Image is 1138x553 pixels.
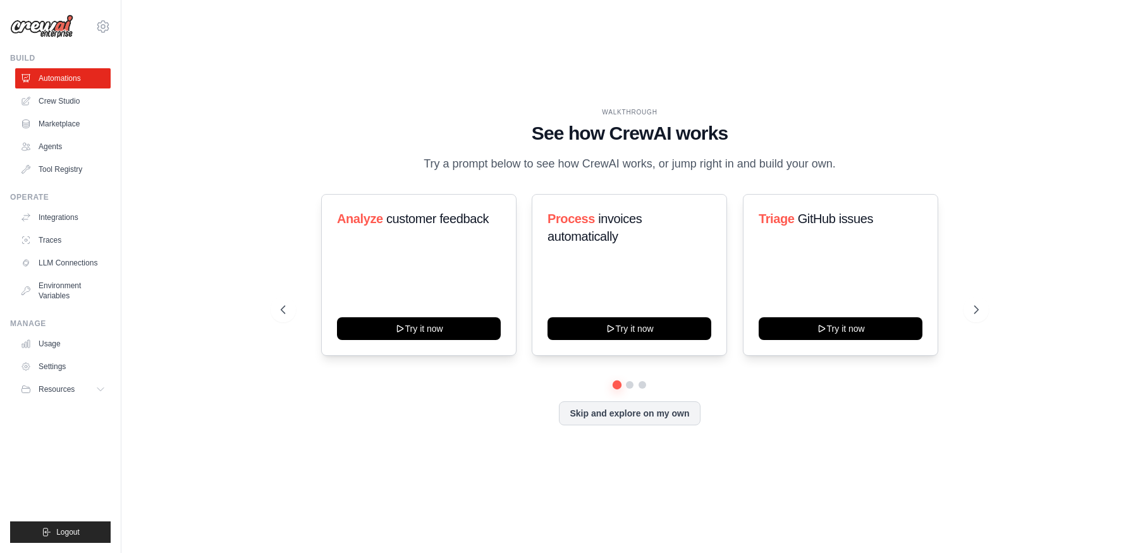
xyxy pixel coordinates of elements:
a: Usage [15,334,111,354]
div: Manage [10,319,111,329]
span: Resources [39,384,75,394]
a: Tool Registry [15,159,111,179]
a: Agents [15,137,111,157]
iframe: Chat Widget [1075,492,1138,553]
span: invoices automatically [548,212,642,243]
button: Try it now [337,317,501,340]
div: Build [10,53,111,63]
a: Integrations [15,207,111,228]
p: Try a prompt below to see how CrewAI works, or jump right in and build your own. [417,155,842,173]
div: WALKTHROUGH [281,107,979,117]
span: customer feedback [386,212,489,226]
button: Try it now [759,317,922,340]
h1: See how CrewAI works [281,122,979,145]
span: Process [548,212,595,226]
button: Resources [15,379,111,399]
button: Skip and explore on my own [559,401,700,425]
a: Traces [15,230,111,250]
span: Logout [56,527,80,537]
a: Environment Variables [15,276,111,306]
span: Analyze [337,212,383,226]
div: Operate [10,192,111,202]
a: LLM Connections [15,253,111,273]
a: Automations [15,68,111,88]
button: Logout [10,521,111,543]
span: GitHub issues [797,212,872,226]
img: Logo [10,15,73,39]
a: Marketplace [15,114,111,134]
button: Try it now [548,317,711,340]
a: Crew Studio [15,91,111,111]
span: Triage [759,212,795,226]
a: Settings [15,356,111,377]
